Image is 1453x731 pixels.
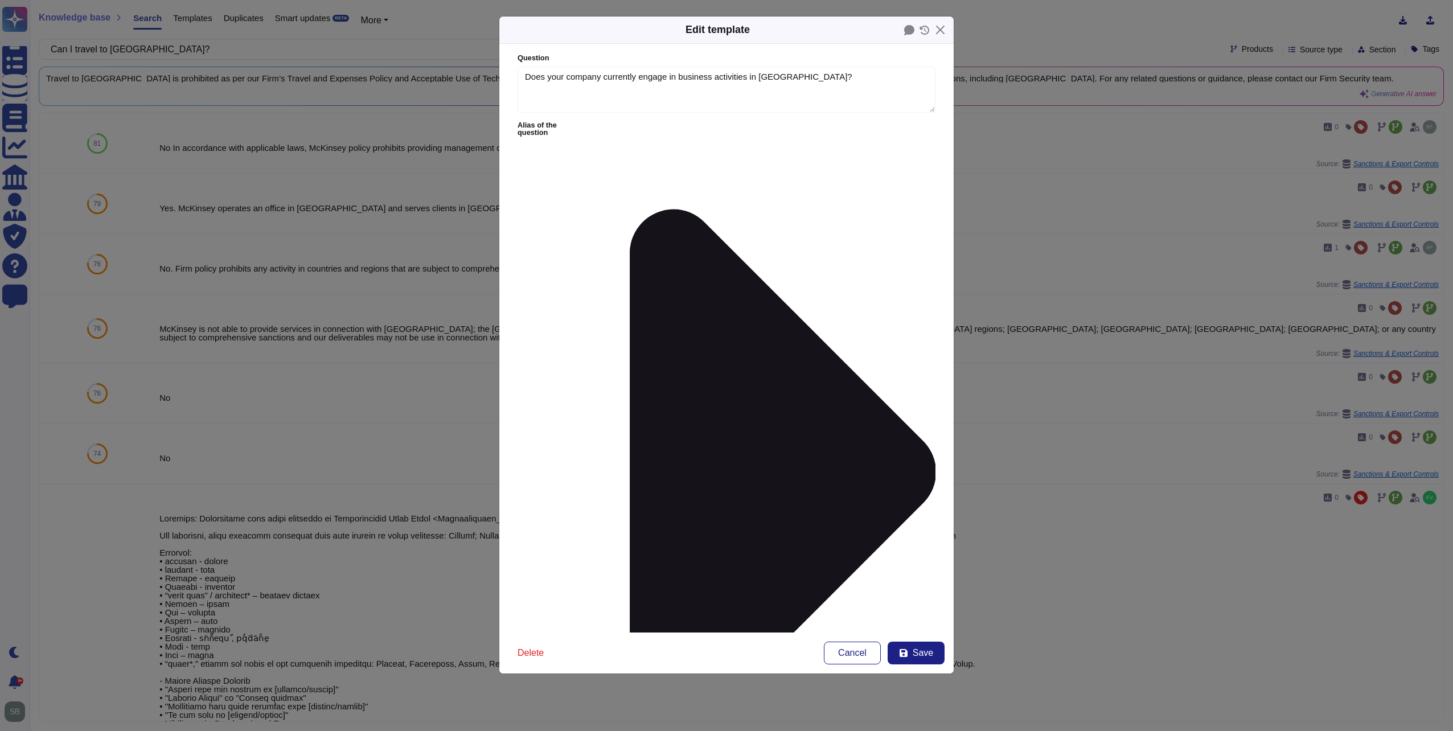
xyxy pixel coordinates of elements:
span: Save [913,648,933,658]
span: Cancel [838,648,867,658]
button: Cancel [824,642,881,664]
label: Question [518,55,935,62]
button: Close [931,21,949,39]
button: Delete [508,642,553,664]
textarea: Does your company currently engage in business activities in [GEOGRAPHIC_DATA]? [518,67,935,113]
span: Delete [518,648,544,658]
button: Save [888,642,945,664]
div: Edit template [686,22,750,38]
